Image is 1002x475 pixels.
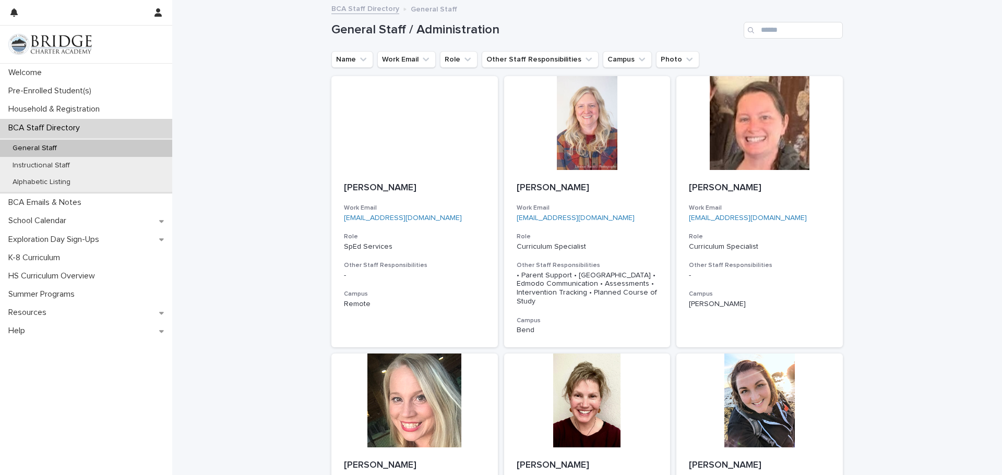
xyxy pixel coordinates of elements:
p: Summer Programs [4,289,83,299]
p: Alphabetic Listing [4,178,79,187]
p: Curriculum Specialist [689,242,830,251]
h3: Work Email [517,204,658,212]
button: Campus [603,51,652,68]
img: V1C1m3IdTEidaUdm9Hs0 [8,34,92,55]
a: BCA Staff Directory [331,2,399,14]
h1: General Staff / Administration [331,22,739,38]
h3: Role [344,233,485,241]
p: Resources [4,308,55,318]
p: [PERSON_NAME] [517,460,658,471]
button: Work Email [377,51,436,68]
h3: Role [689,233,830,241]
p: [PERSON_NAME] [344,182,485,194]
h3: Other Staff Responsibilities [517,261,658,270]
a: [EMAIL_ADDRESS][DOMAIN_NAME] [517,214,635,222]
h3: Work Email [689,204,830,212]
p: Instructional Staff [4,161,78,170]
a: [EMAIL_ADDRESS][DOMAIN_NAME] [344,214,462,222]
p: [PERSON_NAME] [689,300,830,309]
div: - [689,271,830,280]
p: General Staff [4,144,65,153]
p: School Calendar [4,216,75,226]
p: BCA Staff Directory [4,123,88,133]
button: Photo [656,51,699,68]
p: Help [4,326,33,336]
h3: Campus [517,316,658,325]
p: Remote [344,300,485,309]
p: Bend [517,326,658,335]
p: K-8 Curriculum [4,253,68,263]
p: [PERSON_NAME] [344,460,485,471]
a: [EMAIL_ADDRESS][DOMAIN_NAME] [689,214,807,222]
h3: Campus [344,290,485,298]
button: Name [331,51,373,68]
h3: Work Email [344,204,485,212]
p: [PERSON_NAME] [689,182,830,194]
div: - [344,271,485,280]
h3: Campus [689,290,830,298]
p: Pre-Enrolled Student(s) [4,86,100,96]
h3: Other Staff Responsibilities [344,261,485,270]
p: BCA Emails & Notes [4,198,90,208]
p: General Staff [411,3,457,14]
a: [PERSON_NAME]Work Email[EMAIL_ADDRESS][DOMAIN_NAME]RoleSpEd ServicesOther Staff Responsibilities-... [331,76,498,347]
button: Role [440,51,478,68]
p: [PERSON_NAME] [689,460,830,471]
p: HS Curriculum Overview [4,271,103,281]
h3: Role [517,233,658,241]
p: [PERSON_NAME] [517,182,658,194]
div: • Parent Support • [GEOGRAPHIC_DATA] • Edmodo Communication • Assessments • Intervention Tracking... [517,271,658,306]
h3: Other Staff Responsibilities [689,261,830,270]
a: [PERSON_NAME]Work Email[EMAIL_ADDRESS][DOMAIN_NAME]RoleCurriculum SpecialistOther Staff Responsib... [504,76,671,347]
p: Household & Registration [4,104,108,114]
input: Search [744,22,843,39]
p: Exploration Day Sign-Ups [4,235,108,245]
p: Welcome [4,68,50,78]
button: Other Staff Responsibilities [482,51,599,68]
a: [PERSON_NAME]Work Email[EMAIL_ADDRESS][DOMAIN_NAME]RoleCurriculum SpecialistOther Staff Responsib... [676,76,843,347]
p: Curriculum Specialist [517,242,658,251]
p: SpEd Services [344,242,485,251]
